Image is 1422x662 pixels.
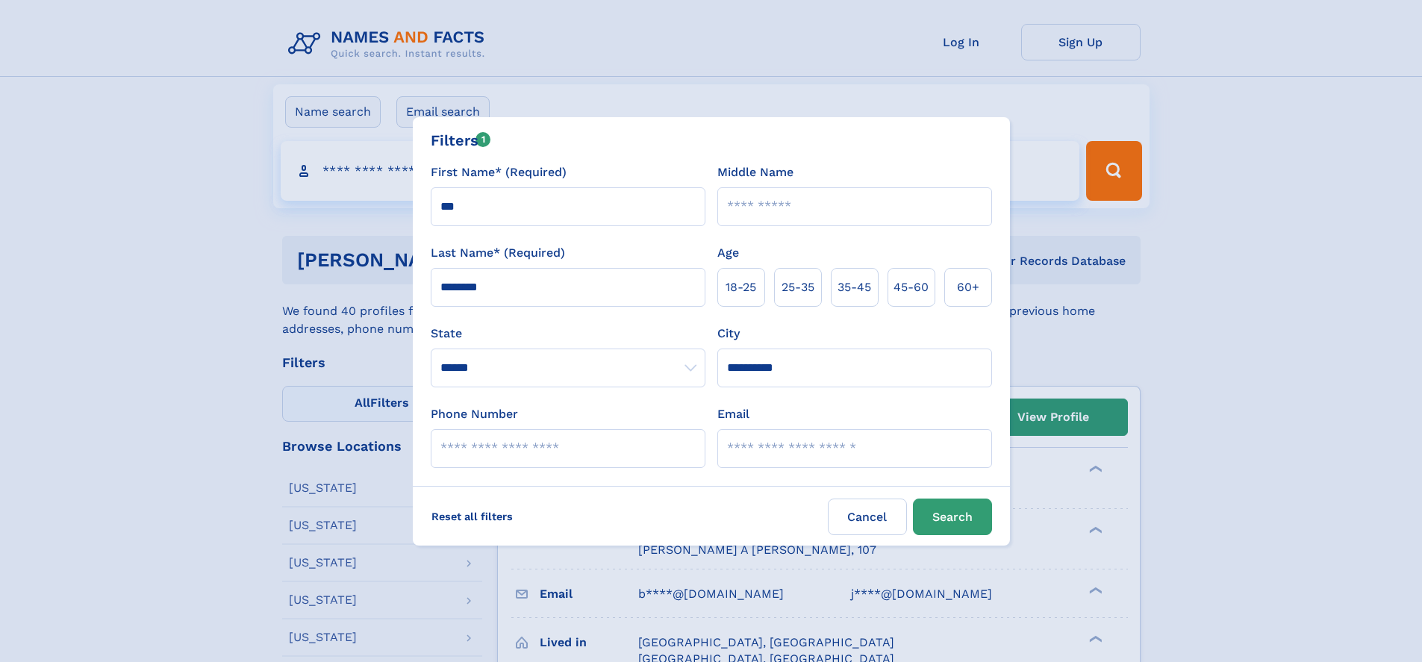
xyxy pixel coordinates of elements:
[717,244,739,262] label: Age
[913,499,992,535] button: Search
[431,163,567,181] label: First Name* (Required)
[726,278,756,296] span: 18‑25
[422,499,523,534] label: Reset all filters
[717,163,793,181] label: Middle Name
[828,499,907,535] label: Cancel
[782,278,814,296] span: 25‑35
[431,325,705,343] label: State
[431,129,491,152] div: Filters
[838,278,871,296] span: 35‑45
[431,244,565,262] label: Last Name* (Required)
[717,405,749,423] label: Email
[894,278,929,296] span: 45‑60
[431,405,518,423] label: Phone Number
[717,325,740,343] label: City
[957,278,979,296] span: 60+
